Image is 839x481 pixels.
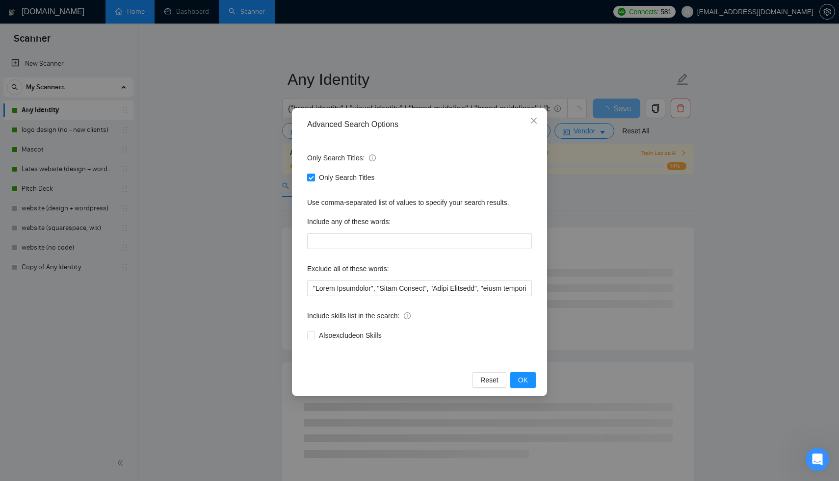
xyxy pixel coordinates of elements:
button: OK [510,372,536,388]
span: Only Search Titles: [307,152,376,163]
button: Close [521,108,547,134]
span: Only Search Titles [315,172,379,183]
span: info-circle [369,154,376,161]
span: Reset [480,375,498,385]
span: info-circle [404,312,411,319]
span: OK [518,375,528,385]
span: Also exclude on Skills [315,330,386,341]
div: Use comma-separated list of values to specify your search results. [307,197,532,208]
iframe: Intercom live chat [806,448,829,471]
label: Exclude all of these words: [307,261,389,277]
button: Reset [472,372,506,388]
span: Include skills list in the search: [307,310,411,321]
span: close [530,117,538,125]
label: Include any of these words: [307,214,391,229]
div: Advanced Search Options [307,119,532,130]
